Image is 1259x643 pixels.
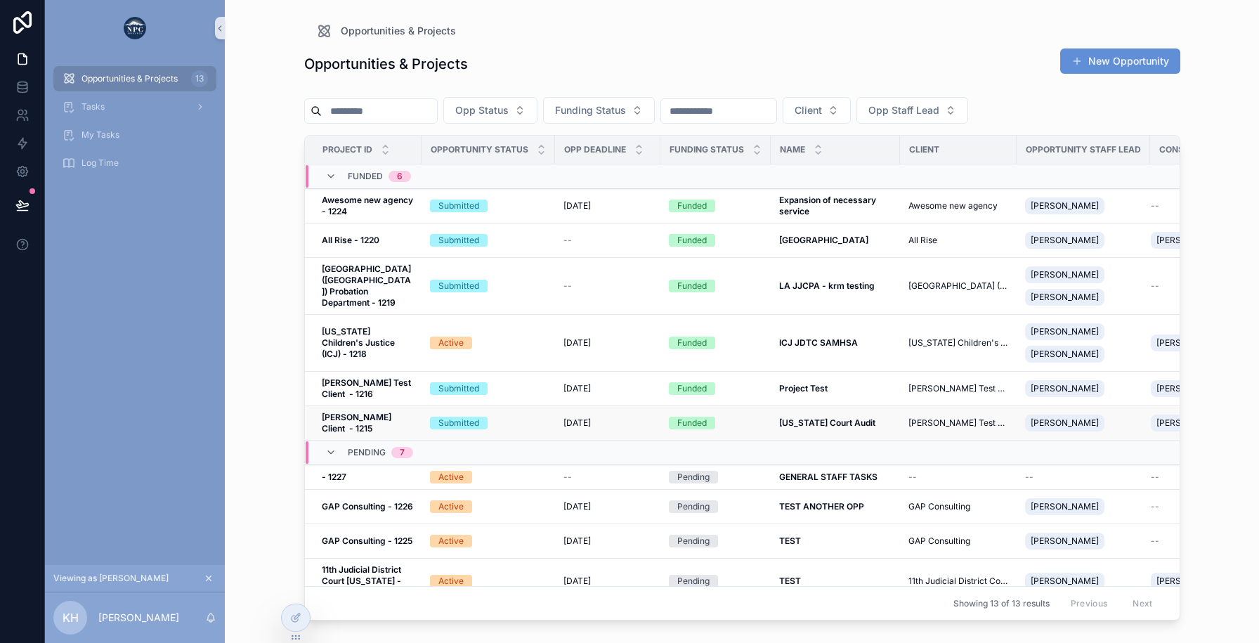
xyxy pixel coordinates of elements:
[669,280,762,292] a: Funded
[563,383,591,394] span: [DATE]
[555,103,626,117] span: Funding Status
[908,383,1008,394] span: [PERSON_NAME] Test Client
[1031,235,1099,246] span: [PERSON_NAME]
[1031,417,1099,429] span: [PERSON_NAME]
[438,535,464,547] div: Active
[563,576,591,587] span: [DATE]
[1151,280,1239,292] a: --
[348,447,386,458] span: Pending
[322,535,413,547] a: GAP Consulting - 1225
[563,337,591,349] span: [DATE]
[443,97,537,124] button: Select Button
[779,280,892,292] a: LA JJCPA - krm testing
[438,500,464,513] div: Active
[908,576,1008,587] a: 11th Judicial District Court [US_STATE]
[908,535,970,547] span: GAP Consulting
[438,280,479,292] div: Submitted
[1025,412,1142,434] a: [PERSON_NAME]
[322,235,379,245] strong: All Rise - 1220
[677,337,707,349] div: Funded
[430,500,547,513] a: Active
[397,171,403,182] div: 6
[677,575,710,587] div: Pending
[563,535,591,547] span: [DATE]
[779,501,892,512] a: TEST ANOTHER OPP
[795,103,822,117] span: Client
[1031,200,1099,212] span: [PERSON_NAME]
[438,471,464,483] div: Active
[908,417,1008,429] a: [PERSON_NAME] Test Client
[779,576,801,586] strong: TEST
[322,501,413,512] strong: GAP Consulting - 1226
[669,234,762,247] a: Funded
[908,472,917,483] span: --
[341,24,456,38] span: Opportunities & Projects
[563,472,572,483] span: --
[191,70,208,87] div: 13
[1151,200,1159,212] span: --
[1031,269,1099,280] span: [PERSON_NAME]
[430,535,547,547] a: Active
[670,144,744,155] span: Funding Status
[322,235,413,246] a: All Rise - 1220
[543,97,655,124] button: Select Button
[81,129,119,141] span: My Tasks
[81,73,178,84] span: Opportunities & Projects
[563,200,652,212] a: [DATE]
[669,200,762,212] a: Funded
[779,280,875,291] strong: LA JJCPA - krm testing
[1151,412,1239,434] a: [PERSON_NAME]
[1156,576,1225,587] span: [PERSON_NAME]
[1025,264,1142,308] a: [PERSON_NAME][PERSON_NAME]
[669,535,762,547] a: Pending
[1025,377,1142,400] a: [PERSON_NAME]
[430,280,547,292] a: Submitted
[563,337,652,349] a: [DATE]
[908,501,1008,512] a: GAP Consulting
[779,472,892,483] a: GENERAL STAFF TASKS
[81,157,119,169] span: Log Time
[779,383,828,394] strong: Project Test
[1031,383,1099,394] span: [PERSON_NAME]
[779,417,875,428] strong: [US_STATE] Court Audit
[669,500,762,513] a: Pending
[669,575,762,587] a: Pending
[1031,535,1099,547] span: [PERSON_NAME]
[53,573,169,584] span: Viewing as [PERSON_NAME]
[563,417,591,429] span: [DATE]
[1031,576,1099,587] span: [PERSON_NAME]
[81,101,105,112] span: Tasks
[779,337,858,348] strong: ICJ JDTC SAMHSA
[1156,337,1225,349] span: [PERSON_NAME]
[669,337,762,349] a: Funded
[908,280,1008,292] span: [GEOGRAPHIC_DATA] ([GEOGRAPHIC_DATA]) Probation Department
[1031,349,1099,360] span: [PERSON_NAME]
[669,417,762,429] a: Funded
[856,97,968,124] button: Select Button
[908,535,1008,547] a: GAP Consulting
[783,97,851,124] button: Select Button
[779,195,892,217] a: Expansion of necessary service
[677,417,707,429] div: Funded
[1025,570,1142,592] a: [PERSON_NAME]
[322,472,413,483] a: - 1227
[1151,472,1159,483] span: --
[563,576,652,587] a: [DATE]
[779,535,892,547] a: TEST
[779,417,892,429] a: [US_STATE] Court Audit
[438,200,479,212] div: Submitted
[563,235,572,246] span: --
[53,66,216,91] a: Opportunities & Projects13
[1151,570,1239,592] a: [PERSON_NAME]
[780,144,805,155] span: Name
[63,609,79,626] span: KH
[322,326,413,360] a: [US_STATE] Children's Justice (ICJ) - 1218
[1025,320,1142,365] a: [PERSON_NAME][PERSON_NAME]
[1151,332,1239,354] a: [PERSON_NAME]
[348,171,383,182] span: Funded
[455,103,509,117] span: Opp Status
[53,94,216,119] a: Tasks
[1025,530,1142,552] a: [PERSON_NAME]
[430,575,547,587] a: Active
[1025,495,1142,518] a: [PERSON_NAME]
